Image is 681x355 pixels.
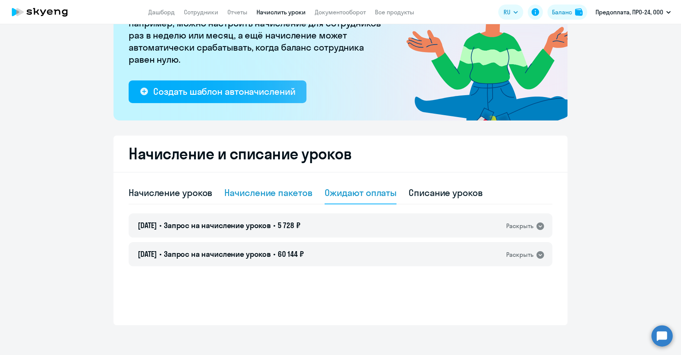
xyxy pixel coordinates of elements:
span: [DATE] [138,221,157,230]
img: balance [575,8,583,16]
div: Списание уроков [409,187,483,199]
div: Начисление пакетов [224,187,312,199]
span: • [159,221,162,230]
a: Сотрудники [184,8,218,16]
div: Начисление уроков [129,187,212,199]
span: • [273,249,275,259]
div: Создать шаблон автоначислений [153,85,295,97]
a: Дашборд [148,8,175,16]
div: Раскрыть [506,250,533,259]
button: RU [498,5,523,20]
button: Создать шаблон автоначислений [129,80,306,103]
span: 5 728 ₽ [278,221,300,230]
span: Запрос на начисление уроков [164,249,271,259]
span: • [273,221,275,230]
div: Баланс [552,8,572,17]
button: Предоплата, ПРО-24, ООО [592,3,675,21]
button: Балансbalance [547,5,587,20]
h2: Начисление и списание уроков [129,145,552,163]
p: Предоплата, ПРО-24, ООО [595,8,663,17]
a: Все продукты [375,8,414,16]
span: RU [504,8,510,17]
a: Документооборот [315,8,366,16]
span: • [159,249,162,259]
a: Начислить уроки [257,8,306,16]
span: [DATE] [138,249,157,259]
span: Запрос на начисление уроков [164,221,271,230]
p: [PERSON_NAME] больше не придётся начислять вручную. Например, можно настроить начисление для сотр... [129,5,386,65]
div: Ожидают оплаты [325,187,397,199]
span: 60 144 ₽ [278,249,304,259]
a: Отчеты [227,8,247,16]
div: Раскрыть [506,221,533,231]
